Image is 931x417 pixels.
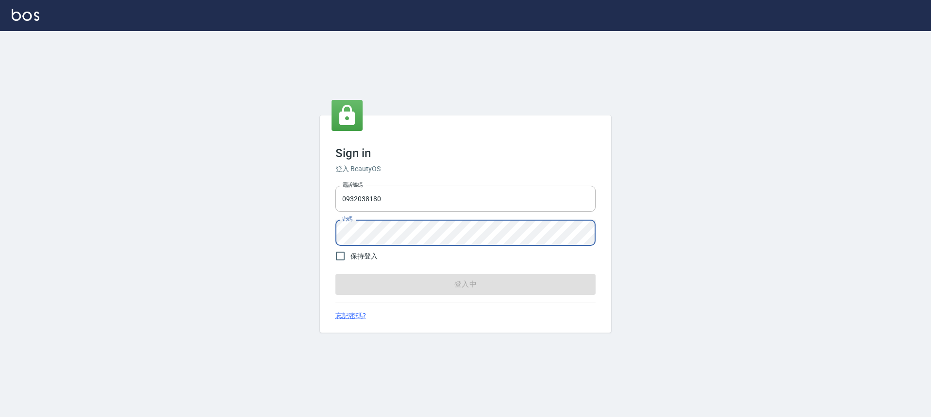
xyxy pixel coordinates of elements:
span: 保持登入 [350,251,378,261]
h3: Sign in [335,146,596,160]
label: 電話號碼 [342,181,363,189]
img: Logo [12,9,39,21]
h6: 登入 BeautyOS [335,164,596,174]
label: 密碼 [342,215,352,223]
a: 忘記密碼? [335,311,366,321]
